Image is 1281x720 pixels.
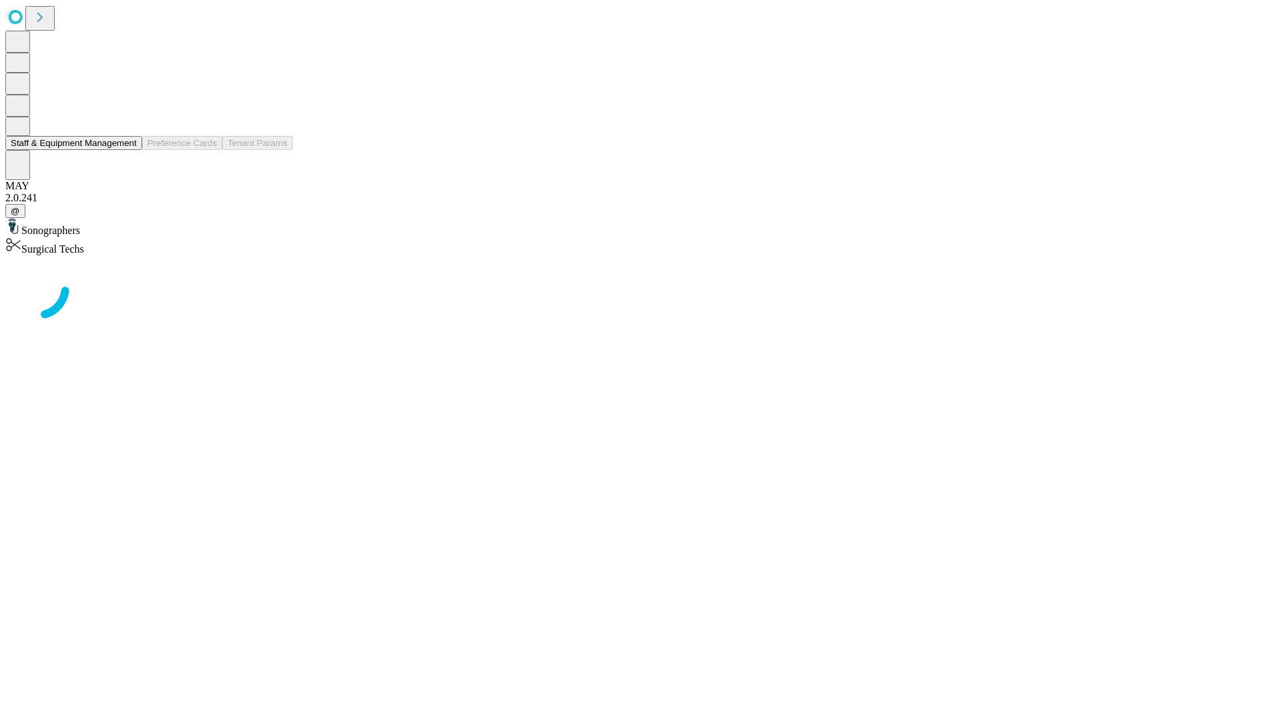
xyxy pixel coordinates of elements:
[11,206,20,216] span: @
[5,136,142,150] button: Staff & Equipment Management
[5,180,1276,192] div: MAY
[5,218,1276,237] div: Sonographers
[5,204,25,218] button: @
[5,237,1276,255] div: Surgical Techs
[222,136,293,150] button: Tenant Params
[5,192,1276,204] div: 2.0.241
[142,136,222,150] button: Preference Cards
